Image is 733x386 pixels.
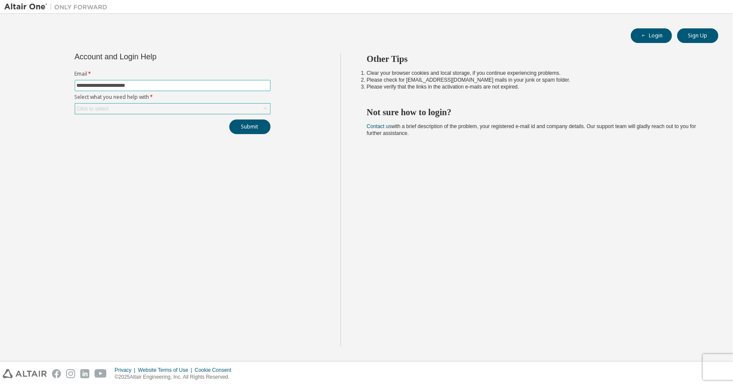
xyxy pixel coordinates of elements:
[115,367,138,374] div: Privacy
[52,369,61,378] img: facebook.svg
[367,107,703,118] h2: Not sure how to login?
[94,369,107,378] img: youtube.svg
[367,83,703,90] li: Please verify that the links in the activation e-mails are not expired.
[367,53,703,64] h2: Other Tips
[367,77,703,83] li: Please check for [EMAIL_ADDRESS][DOMAIN_NAME] mails in your junk or spam folder.
[3,369,47,378] img: altair_logo.svg
[115,374,237,381] p: © 2025 Altair Engineering, Inc. All Rights Reserved.
[367,123,696,136] span: with a brief description of the problem, your registered e-mail id and company details. Our suppo...
[138,367,195,374] div: Website Terms of Use
[631,28,672,43] button: Login
[195,367,236,374] div: Cookie Consent
[229,119,271,134] button: Submit
[75,70,271,77] label: Email
[66,369,75,378] img: instagram.svg
[75,94,271,101] label: Select what you need help with
[75,53,231,60] div: Account and Login Help
[77,105,109,112] div: Click to select
[367,70,703,77] li: Clear your browser cookies and local storage, if you continue experiencing problems.
[4,3,112,11] img: Altair One
[80,369,89,378] img: linkedin.svg
[75,104,270,114] div: Click to select
[677,28,718,43] button: Sign Up
[367,123,391,129] a: Contact us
